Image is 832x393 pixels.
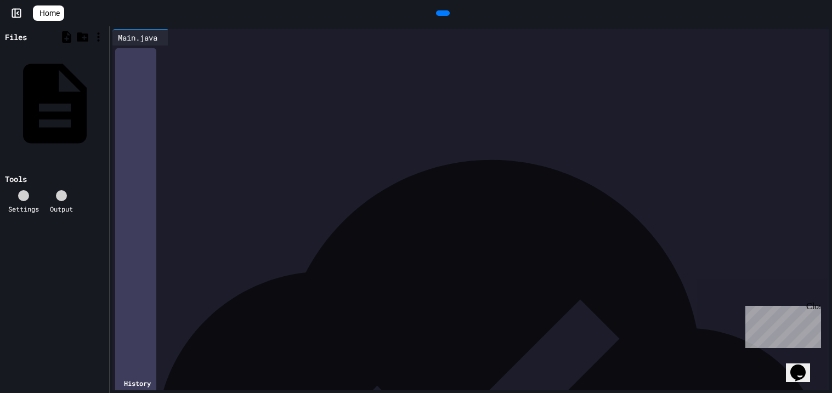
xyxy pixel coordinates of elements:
div: Settings [8,204,39,214]
a: Home [33,5,64,21]
div: Chat with us now!Close [4,4,76,70]
div: Main.java [112,32,163,43]
iframe: chat widget [786,349,821,382]
div: Files [5,31,27,43]
iframe: chat widget [741,301,821,348]
div: Main.java [112,29,169,45]
div: Tools [5,173,27,185]
span: Home [39,8,60,19]
div: Output [50,204,73,214]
